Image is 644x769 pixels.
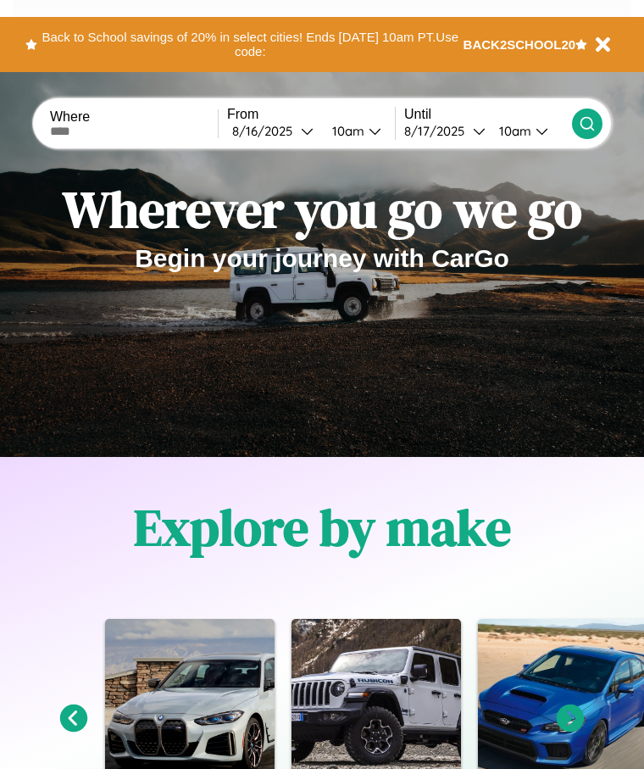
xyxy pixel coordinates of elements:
button: 10am [486,122,572,140]
button: Back to School savings of 20% in select cities! Ends [DATE] 10am PT.Use code: [37,25,464,64]
h1: Explore by make [134,493,511,562]
label: Until [404,107,572,122]
div: 8 / 17 / 2025 [404,123,473,139]
div: 10am [324,123,369,139]
div: 8 / 16 / 2025 [232,123,301,139]
button: 10am [319,122,395,140]
button: 8/16/2025 [227,122,319,140]
label: Where [50,109,218,125]
div: 10am [491,123,536,139]
label: From [227,107,395,122]
b: BACK2SCHOOL20 [464,37,576,52]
